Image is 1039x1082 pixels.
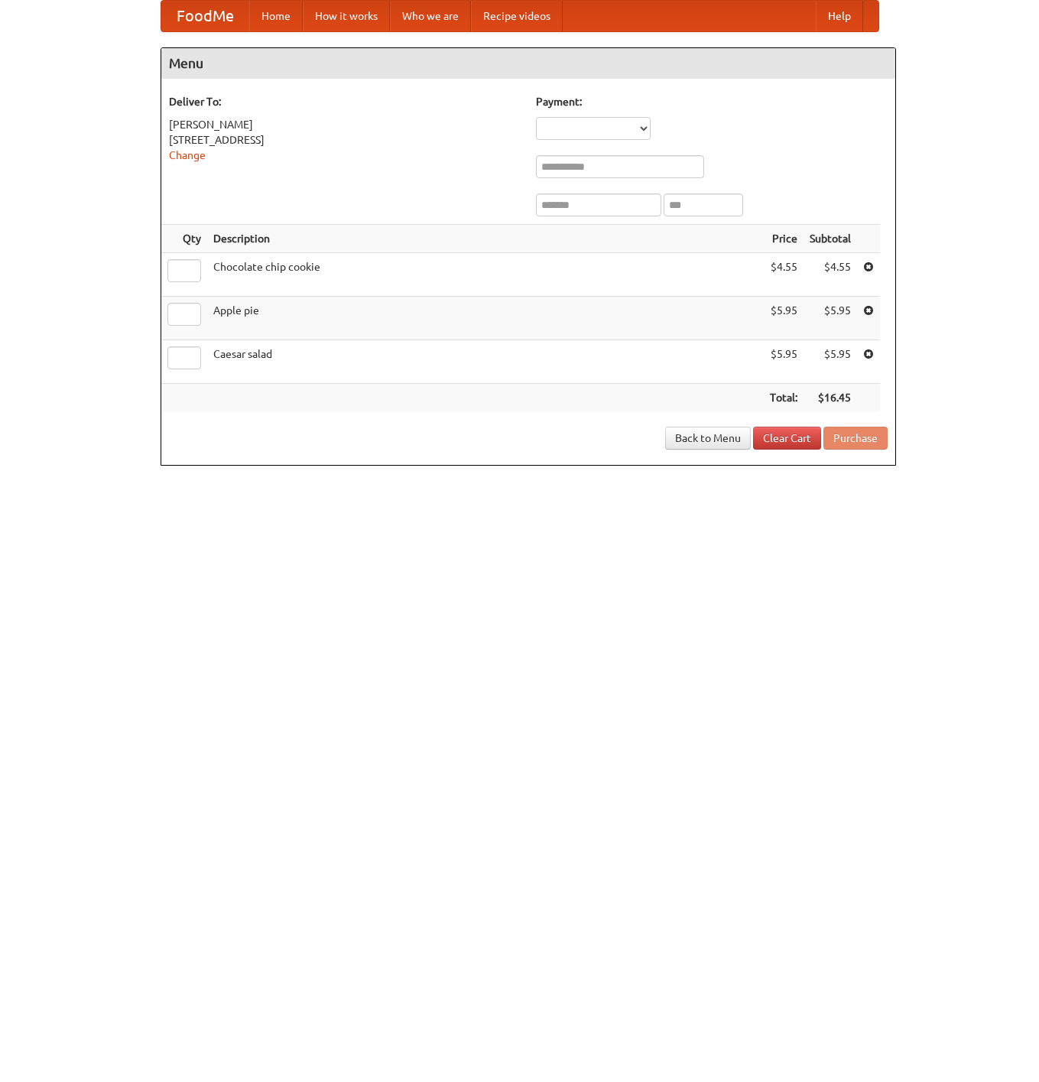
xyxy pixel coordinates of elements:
[804,297,857,340] td: $5.95
[823,427,888,450] button: Purchase
[764,225,804,253] th: Price
[804,340,857,384] td: $5.95
[804,253,857,297] td: $4.55
[169,94,521,109] h5: Deliver To:
[764,253,804,297] td: $4.55
[764,384,804,412] th: Total:
[816,1,863,31] a: Help
[764,340,804,384] td: $5.95
[207,297,764,340] td: Apple pie
[161,225,207,253] th: Qty
[303,1,390,31] a: How it works
[764,297,804,340] td: $5.95
[804,384,857,412] th: $16.45
[207,340,764,384] td: Caesar salad
[161,1,249,31] a: FoodMe
[207,253,764,297] td: Chocolate chip cookie
[207,225,764,253] th: Description
[665,427,751,450] a: Back to Menu
[536,94,888,109] h5: Payment:
[804,225,857,253] th: Subtotal
[390,1,471,31] a: Who we are
[753,427,821,450] a: Clear Cart
[471,1,563,31] a: Recipe videos
[169,149,206,161] a: Change
[161,48,895,79] h4: Menu
[169,117,521,132] div: [PERSON_NAME]
[169,132,521,148] div: [STREET_ADDRESS]
[249,1,303,31] a: Home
